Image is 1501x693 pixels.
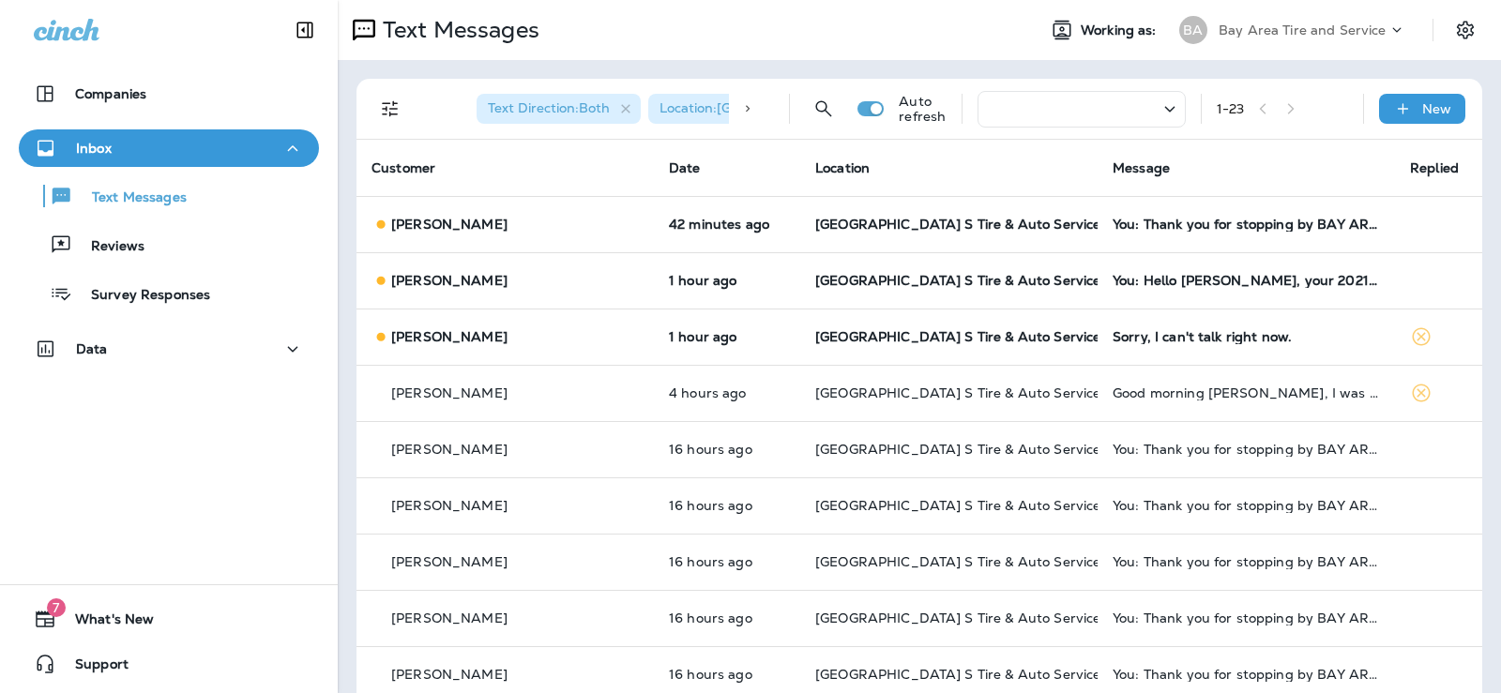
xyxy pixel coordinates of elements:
[815,610,1100,626] span: [GEOGRAPHIC_DATA] S Tire & Auto Service
[371,90,409,128] button: Filters
[669,159,701,176] span: Date
[669,217,785,232] p: Aug 26, 2025 10:26 AM
[72,287,210,305] p: Survey Responses
[669,385,785,400] p: Aug 26, 2025 06:20 AM
[19,600,319,638] button: 7What's New
[391,385,508,400] p: [PERSON_NAME]
[669,273,785,288] p: Aug 26, 2025 10:06 AM
[660,99,997,116] span: Location : [GEOGRAPHIC_DATA] S Tire & Auto Service
[648,94,986,124] div: Location:[GEOGRAPHIC_DATA] S Tire & Auto Service
[1113,610,1380,625] div: You: Thank you for stopping by BAY AREA Point S Tire & Auto Service! If you're happy with the ser...
[477,94,641,124] div: Text Direction:Both
[391,442,508,457] p: [PERSON_NAME]
[815,441,1100,458] span: [GEOGRAPHIC_DATA] S Tire & Auto Service
[815,272,1100,289] span: [GEOGRAPHIC_DATA] S Tire & Auto Service
[391,498,508,513] p: [PERSON_NAME]
[73,189,187,207] p: Text Messages
[1081,23,1160,38] span: Working as:
[391,329,508,344] p: [PERSON_NAME]
[72,238,144,256] p: Reviews
[805,90,842,128] button: Search Messages
[815,328,1100,345] span: [GEOGRAPHIC_DATA] S Tire & Auto Service
[815,216,1100,233] span: [GEOGRAPHIC_DATA] S Tire & Auto Service
[56,656,129,679] span: Support
[19,129,319,167] button: Inbox
[815,497,1100,514] span: [GEOGRAPHIC_DATA] S Tire & Auto Service
[19,274,319,313] button: Survey Responses
[815,384,1100,401] span: [GEOGRAPHIC_DATA] S Tire & Auto Service
[19,330,319,368] button: Data
[56,611,154,634] span: What's New
[815,553,1100,570] span: [GEOGRAPHIC_DATA] S Tire & Auto Service
[1113,217,1380,232] div: You: Thank you for stopping by BAY AREA Point S Tire & Auto Service! If you're happy with the ser...
[669,554,785,569] p: Aug 25, 2025 06:16 PM
[669,610,785,625] p: Aug 25, 2025 06:16 PM
[488,99,610,116] span: Text Direction : Both
[669,329,785,344] p: Aug 26, 2025 09:49 AM
[391,667,508,682] p: [PERSON_NAME]
[391,273,508,288] p: [PERSON_NAME]
[1113,554,1380,569] div: You: Thank you for stopping by BAY AREA Point S Tire & Auto Service! If you're happy with the ser...
[1113,442,1380,457] div: You: Thank you for stopping by BAY AREA Point S Tire & Auto Service! If you're happy with the ser...
[1179,16,1207,44] div: BA
[19,75,319,113] button: Companies
[375,16,539,44] p: Text Messages
[1113,667,1380,682] div: You: Thank you for stopping by BAY AREA Point S Tire & Auto Service! If you're happy with the ser...
[47,598,66,617] span: 7
[1217,101,1245,116] div: 1 - 23
[1113,498,1380,513] div: You: Thank you for stopping by BAY AREA Point S Tire & Auto Service! If you're happy with the ser...
[76,341,108,356] p: Data
[1113,273,1380,288] div: You: Hello Rebecca, your 2021 HONDA CR-V is due for an oil change. Come into BAY AREA Point S Tir...
[1422,101,1451,116] p: New
[279,11,331,49] button: Collapse Sidebar
[1448,13,1482,47] button: Settings
[371,159,435,176] span: Customer
[669,667,785,682] p: Aug 25, 2025 06:16 PM
[669,442,785,457] p: Aug 25, 2025 06:43 PM
[1113,159,1170,176] span: Message
[19,225,319,264] button: Reviews
[899,94,946,124] p: Auto refresh
[391,554,508,569] p: [PERSON_NAME]
[1113,329,1380,344] div: Sorry, I can't talk right now.
[391,610,508,625] p: [PERSON_NAME]
[391,217,508,232] p: [PERSON_NAME]
[19,176,319,216] button: Text Messages
[815,666,1100,683] span: [GEOGRAPHIC_DATA] S Tire & Auto Service
[76,141,112,156] p: Inbox
[1219,23,1387,38] p: Bay Area Tire and Service
[19,645,319,683] button: Support
[815,159,870,176] span: Location
[75,86,146,101] p: Companies
[669,498,785,513] p: Aug 25, 2025 06:18 PM
[1410,159,1459,176] span: Replied
[1113,385,1380,400] div: Good morning Tony, I was wondering if you guys have any deals for all season good year tires? For...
